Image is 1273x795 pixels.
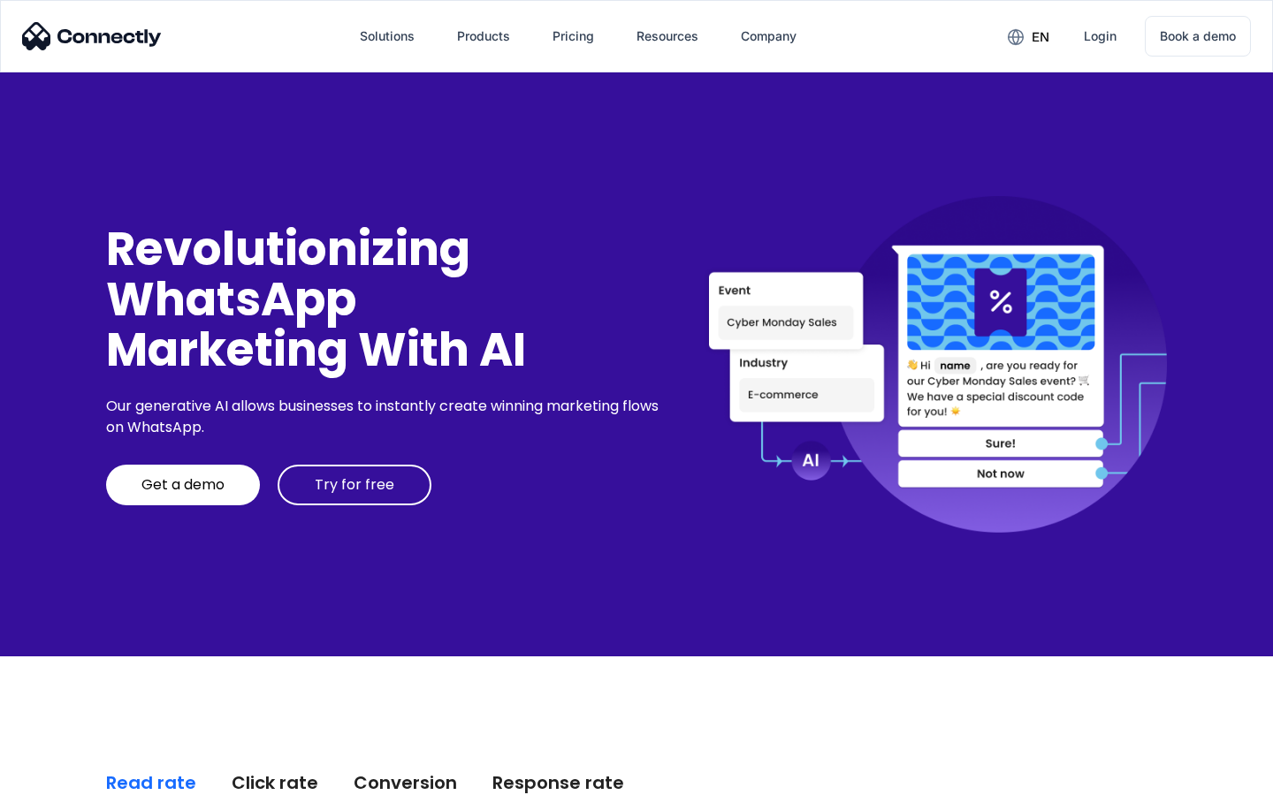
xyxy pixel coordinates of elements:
div: Products [457,24,510,49]
div: Try for free [315,476,394,494]
div: Response rate [492,770,624,795]
div: Login [1084,24,1117,49]
div: Company [741,24,797,49]
div: Conversion [354,770,457,795]
div: Pricing [553,24,594,49]
div: Read rate [106,770,196,795]
a: Pricing [538,15,608,57]
div: Revolutionizing WhatsApp Marketing With AI [106,223,665,375]
div: en [1032,25,1049,49]
div: Click rate [232,770,318,795]
div: Solutions [360,24,415,49]
div: Get a demo [141,476,225,494]
a: Login [1070,15,1131,57]
a: Book a demo [1145,16,1251,57]
a: Try for free [278,465,431,505]
div: Resources [636,24,698,49]
img: Connectly Logo [22,22,162,50]
div: Our generative AI allows businesses to instantly create winning marketing flows on WhatsApp. [106,396,665,438]
a: Get a demo [106,465,260,505]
